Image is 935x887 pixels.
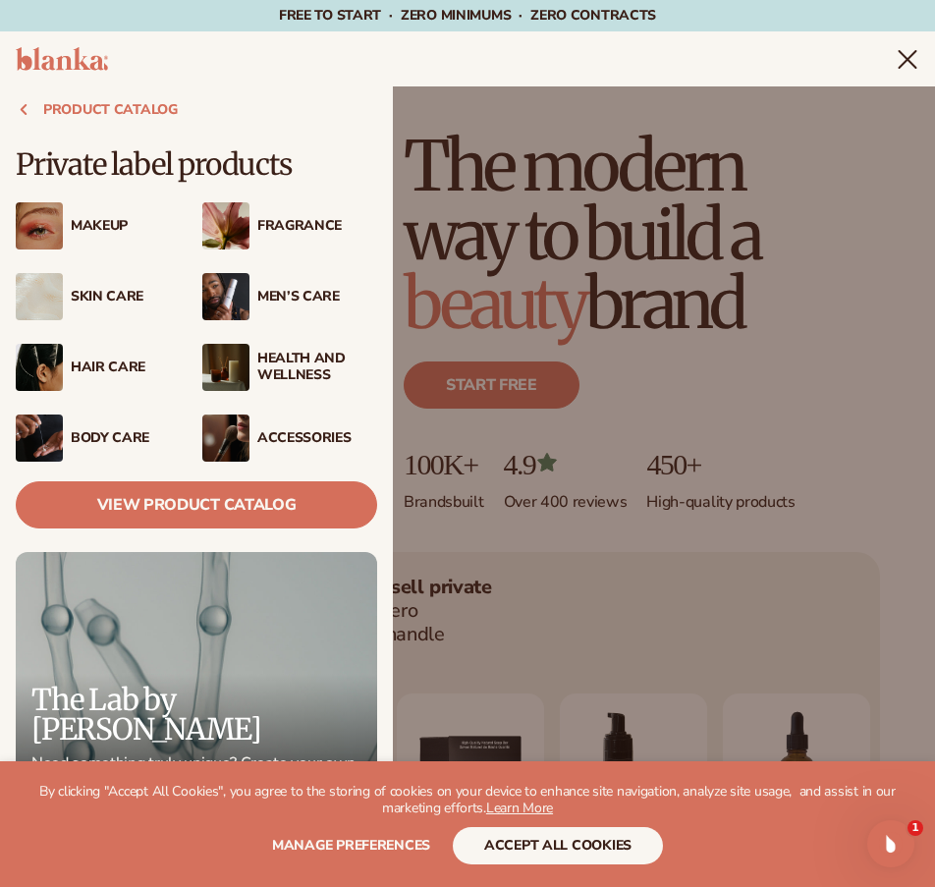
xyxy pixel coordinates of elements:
img: logo [16,47,108,71]
div: Men’s Care [257,289,377,305]
p: Need something truly unique? Create your own products from scratch with our beauty experts. [31,755,361,790]
div: Body Care [71,430,191,447]
button: accept all cookies [453,827,663,864]
img: Female with glitter eye makeup. [16,202,63,249]
span: 1 [907,820,923,836]
a: Candles and incense on table. Health And Wellness [202,340,377,395]
div: Health And Wellness [257,351,377,384]
summary: Menu [896,47,919,71]
div: Fragrance [257,218,377,235]
span: Free to start · ZERO minimums · ZERO contracts [279,6,656,25]
a: Female with makeup brush. Accessories [202,411,377,466]
img: Candles and incense on table. [202,344,249,391]
p: By clicking "Accept All Cookies", you agree to the storing of cookies on your device to enhance s... [39,784,896,817]
img: Male holding moisturizer bottle. [202,273,249,320]
a: Cream moisturizer swatch. Skin Care [16,269,191,324]
div: Makeup [71,218,191,235]
a: Female hair pulled back with clips. Hair Care [16,340,191,395]
img: Pink blooming flower. [202,202,249,249]
button: Manage preferences [272,827,430,864]
div: Hair Care [71,360,191,376]
p: Private label products [16,149,377,179]
img: Male hand applying moisturizer. [16,415,63,462]
p: The Lab by [PERSON_NAME] [31,685,361,744]
img: Female hair pulled back with clips. [16,344,63,391]
a: Microscopic product formula. The Lab by [PERSON_NAME] Need something truly unique? Create your ow... [16,552,377,872]
a: Male hand applying moisturizer. Body Care [16,411,191,466]
span: Manage preferences [272,836,430,855]
a: View Product Catalog [16,481,377,528]
a: Male holding moisturizer bottle. Men’s Care [202,269,377,324]
div: Accessories [257,430,377,447]
a: Female with glitter eye makeup. Makeup [16,198,191,253]
img: Female with makeup brush. [202,415,249,462]
div: Skin Care [71,289,191,305]
img: Cream moisturizer swatch. [16,273,63,320]
a: Learn More [486,799,553,817]
iframe: Intercom live chat [867,820,914,867]
a: Pink blooming flower. Fragrance [202,198,377,253]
